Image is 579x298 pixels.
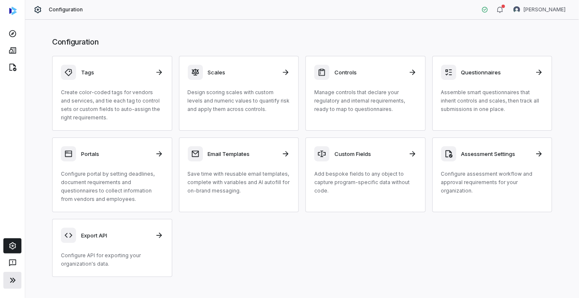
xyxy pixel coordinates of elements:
[314,170,417,195] p: Add bespoke fields to any object to capture program-specific data without code.
[461,69,530,76] h3: Questionnaires
[52,137,172,212] a: PortalsConfigure portal by setting deadlines, document requirements and questionnaires to collect...
[81,232,150,239] h3: Export API
[432,56,553,131] a: QuestionnairesAssemble smart questionnaires that inherit controls and scales, then track all subm...
[188,88,290,113] p: Design scoring scales with custom levels and numeric values to quantify risk and apply them acros...
[188,170,290,195] p: Save time with reusable email templates, complete with variables and AI autofill for on-brand mes...
[513,6,520,13] img: Robert Latcham avatar
[81,150,150,158] h3: Portals
[9,7,17,15] img: svg%3e
[61,170,163,203] p: Configure portal by setting deadlines, document requirements and questionnaires to collect inform...
[334,150,403,158] h3: Custom Fields
[524,6,566,13] span: [PERSON_NAME]
[208,150,277,158] h3: Email Templates
[52,56,172,131] a: TagsCreate color-coded tags for vendors and services, and tie each tag to control sets or custom ...
[52,37,552,47] h1: Configuration
[314,88,417,113] p: Manage controls that declare your regulatory and internal requirements, ready to map to questionn...
[432,137,553,212] a: Assessment SettingsConfigure assessment workflow and approval requirements for your organization.
[508,3,571,16] button: Robert Latcham avatar[PERSON_NAME]
[179,137,299,212] a: Email TemplatesSave time with reusable email templates, complete with variables and AI autofill f...
[49,6,83,13] span: Configuration
[61,88,163,122] p: Create color-coded tags for vendors and services, and tie each tag to control sets or custom fiel...
[334,69,403,76] h3: Controls
[441,170,544,195] p: Configure assessment workflow and approval requirements for your organization.
[461,150,530,158] h3: Assessment Settings
[61,251,163,268] p: Configure API for exporting your organization's data.
[52,219,172,277] a: Export APIConfigure API for exporting your organization's data.
[441,88,544,113] p: Assemble smart questionnaires that inherit controls and scales, then track all submissions in one...
[208,69,277,76] h3: Scales
[305,56,426,131] a: ControlsManage controls that declare your regulatory and internal requirements, ready to map to q...
[305,137,426,212] a: Custom FieldsAdd bespoke fields to any object to capture program-specific data without code.
[179,56,299,131] a: ScalesDesign scoring scales with custom levels and numeric values to quantify risk and apply them...
[81,69,150,76] h3: Tags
